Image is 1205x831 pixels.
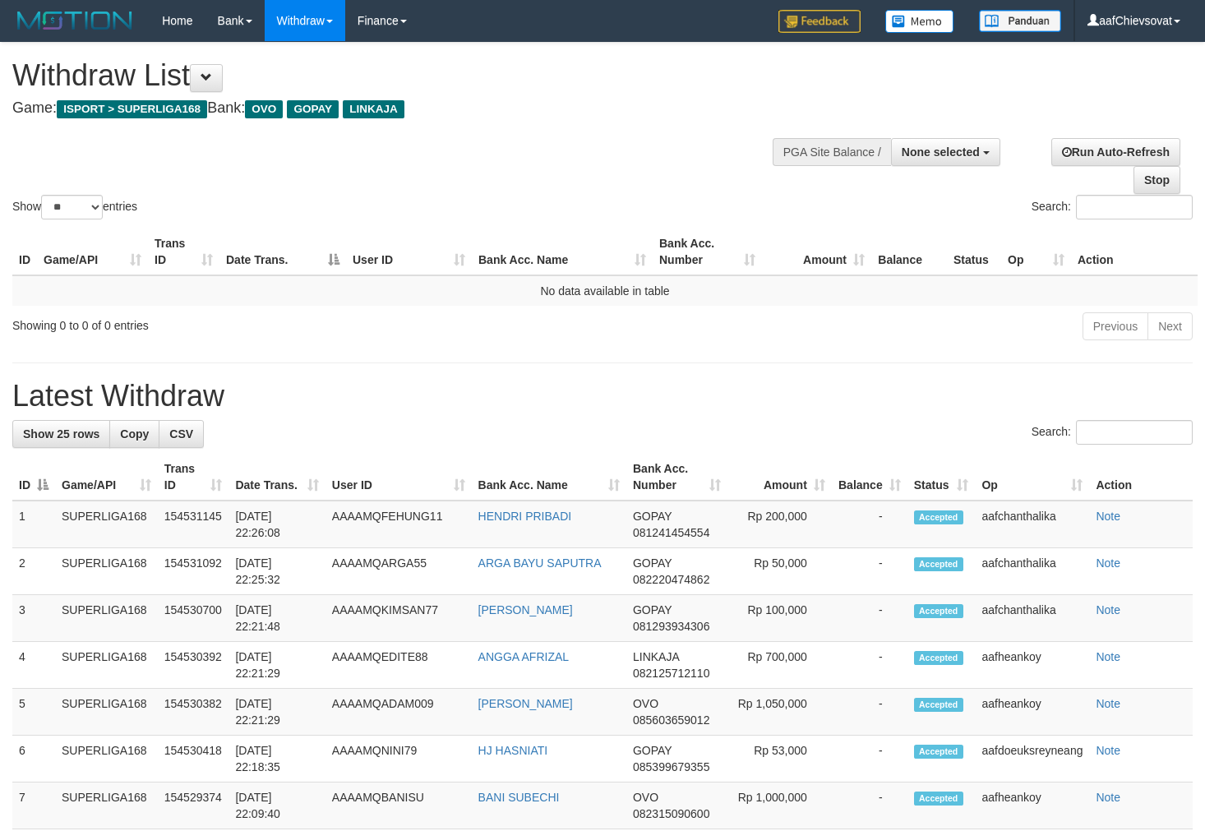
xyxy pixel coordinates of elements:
[727,736,832,783] td: Rp 53,000
[633,713,709,727] span: Copy 085603659012 to clipboard
[325,548,472,595] td: AAAAMQARGA55
[914,651,963,665] span: Accepted
[41,195,103,219] select: Showentries
[219,229,346,275] th: Date Trans.: activate to sort column descending
[55,736,158,783] td: SUPERLIGA168
[1032,420,1193,445] label: Search:
[37,229,148,275] th: Game/API: activate to sort column ascending
[832,736,907,783] td: -
[832,501,907,548] td: -
[832,783,907,829] td: -
[23,427,99,441] span: Show 25 rows
[12,229,37,275] th: ID
[727,548,832,595] td: Rp 50,000
[832,595,907,642] td: -
[245,100,283,118] span: OVO
[158,642,229,689] td: 154530392
[55,642,158,689] td: SUPERLIGA168
[727,689,832,736] td: Rp 1,050,000
[472,229,653,275] th: Bank Acc. Name: activate to sort column ascending
[727,642,832,689] td: Rp 700,000
[633,744,672,757] span: GOPAY
[914,604,963,618] span: Accepted
[1071,229,1198,275] th: Action
[229,548,325,595] td: [DATE] 22:25:32
[12,100,787,117] h4: Game: Bank:
[229,595,325,642] td: [DATE] 22:21:48
[325,454,472,501] th: User ID: activate to sort column ascending
[653,229,762,275] th: Bank Acc. Number: activate to sort column ascending
[478,697,573,710] a: [PERSON_NAME]
[633,667,709,680] span: Copy 082125712110 to clipboard
[727,783,832,829] td: Rp 1,000,000
[12,783,55,829] td: 7
[975,454,1089,501] th: Op: activate to sort column ascending
[12,275,1198,306] td: No data available in table
[727,595,832,642] td: Rp 100,000
[478,650,569,663] a: ANGGA AFRIZAL
[55,689,158,736] td: SUPERLIGA168
[55,548,158,595] td: SUPERLIGA168
[975,501,1089,548] td: aafchanthalika
[346,229,472,275] th: User ID: activate to sort column ascending
[975,736,1089,783] td: aafdoeuksreyneang
[902,145,980,159] span: None selected
[1076,195,1193,219] input: Search:
[12,311,490,334] div: Showing 0 to 0 of 0 entries
[158,736,229,783] td: 154530418
[120,427,149,441] span: Copy
[1089,454,1193,501] th: Action
[287,100,339,118] span: GOPAY
[1051,138,1180,166] a: Run Auto-Refresh
[55,595,158,642] td: SUPERLIGA168
[12,642,55,689] td: 4
[1096,744,1120,757] a: Note
[325,783,472,829] td: AAAAMQBANISU
[633,650,679,663] span: LINKAJA
[478,744,548,757] a: HJ HASNIATI
[325,642,472,689] td: AAAAMQEDITE88
[914,557,963,571] span: Accepted
[975,642,1089,689] td: aafheankoy
[12,689,55,736] td: 5
[229,454,325,501] th: Date Trans.: activate to sort column ascending
[325,736,472,783] td: AAAAMQNINI79
[633,510,672,523] span: GOPAY
[633,556,672,570] span: GOPAY
[871,229,947,275] th: Balance
[778,10,861,33] img: Feedback.jpg
[626,454,727,501] th: Bank Acc. Number: activate to sort column ascending
[12,548,55,595] td: 2
[773,138,891,166] div: PGA Site Balance /
[229,642,325,689] td: [DATE] 22:21:29
[229,501,325,548] td: [DATE] 22:26:08
[914,745,963,759] span: Accepted
[55,783,158,829] td: SUPERLIGA168
[169,427,193,441] span: CSV
[478,603,573,616] a: [PERSON_NAME]
[159,420,204,448] a: CSV
[12,380,1193,413] h1: Latest Withdraw
[979,10,1061,32] img: panduan.png
[762,229,871,275] th: Amount: activate to sort column ascending
[832,689,907,736] td: -
[975,783,1089,829] td: aafheankoy
[633,603,672,616] span: GOPAY
[158,689,229,736] td: 154530382
[947,229,1001,275] th: Status
[975,548,1089,595] td: aafchanthalika
[478,510,572,523] a: HENDRI PRIBADI
[158,595,229,642] td: 154530700
[633,620,709,633] span: Copy 081293934306 to clipboard
[229,736,325,783] td: [DATE] 22:18:35
[325,689,472,736] td: AAAAMQADAM009
[12,59,787,92] h1: Withdraw List
[109,420,159,448] a: Copy
[914,792,963,806] span: Accepted
[472,454,626,501] th: Bank Acc. Name: activate to sort column ascending
[832,454,907,501] th: Balance: activate to sort column ascending
[1083,312,1148,340] a: Previous
[343,100,404,118] span: LINKAJA
[1147,312,1193,340] a: Next
[55,501,158,548] td: SUPERLIGA168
